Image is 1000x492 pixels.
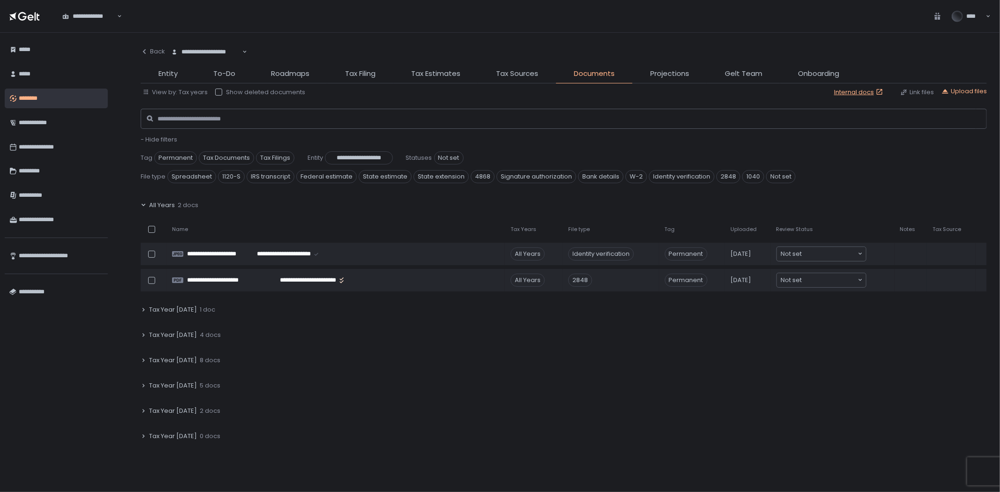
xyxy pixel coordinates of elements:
span: Onboarding [798,68,839,79]
span: 8 docs [200,356,220,365]
span: Spreadsheet [167,170,216,183]
span: Tax Documents [199,151,254,164]
span: Notes [900,226,916,233]
div: Search for option [56,6,122,26]
span: 1 doc [200,306,215,314]
span: File type [568,226,590,233]
span: Not set [434,151,464,164]
span: State extension [414,170,469,183]
span: Tax Estimates [411,68,460,79]
span: Identity verification [649,170,714,183]
span: File type [141,172,165,181]
span: State estimate [359,170,412,183]
span: Tax Source [932,226,961,233]
span: Bank details [578,170,624,183]
button: View by: Tax years [143,88,208,97]
span: Not set [781,249,802,259]
span: 4 docs [200,331,221,339]
span: Entity [308,154,323,162]
span: Tax Filings [256,151,294,164]
div: Identity verification [568,247,634,261]
span: Permanent [665,274,707,287]
span: Tax Year [DATE] [149,432,197,440]
button: Link files [900,88,934,97]
span: [DATE] [730,276,751,284]
span: 1040 [742,170,764,183]
span: Documents [574,68,615,79]
span: Tax Years [511,226,536,233]
span: Tax Filing [345,68,376,79]
span: W-2 [625,170,647,183]
button: Back [141,42,165,61]
span: Review Status [776,226,813,233]
span: To-Do [213,68,235,79]
span: Permanent [665,247,707,261]
span: Tax Sources [496,68,538,79]
div: Search for option [165,42,247,62]
span: 2 docs [178,201,198,209]
span: Signature authorization [496,170,576,183]
span: Statuses [406,154,432,162]
span: Not set [781,276,802,285]
span: Uploaded [730,226,757,233]
span: Gelt Team [725,68,762,79]
div: Search for option [777,273,866,287]
span: All Years [149,201,175,209]
span: Tax Year [DATE] [149,331,197,339]
div: All Years [511,247,545,261]
span: 2848 [716,170,740,183]
span: [DATE] [730,250,751,258]
span: 0 docs [200,432,220,440]
span: Not set [766,170,796,183]
span: Federal estimate [296,170,357,183]
span: Tax Year [DATE] [149,381,197,390]
span: Tax Year [DATE] [149,306,197,314]
span: Tag [665,226,675,233]
div: All Years [511,274,545,287]
span: 2 docs [200,407,220,415]
input: Search for option [802,276,857,285]
span: Tax Year [DATE] [149,407,197,415]
button: Upload files [941,87,987,96]
span: 5 docs [200,381,220,390]
div: 2848 [568,274,592,287]
span: 4868 [471,170,495,183]
div: Back [141,47,165,56]
span: Tax Year [DATE] [149,356,197,365]
input: Search for option [241,47,241,57]
span: Name [172,226,188,233]
span: Tag [141,154,152,162]
input: Search for option [802,249,857,259]
span: Entity [158,68,178,79]
span: Projections [650,68,689,79]
a: Internal docs [834,88,885,97]
button: - Hide filters [141,135,177,144]
div: Search for option [777,247,866,261]
span: 1120-S [218,170,245,183]
span: Roadmaps [271,68,309,79]
span: IRS transcript [247,170,294,183]
span: Permanent [154,151,197,164]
